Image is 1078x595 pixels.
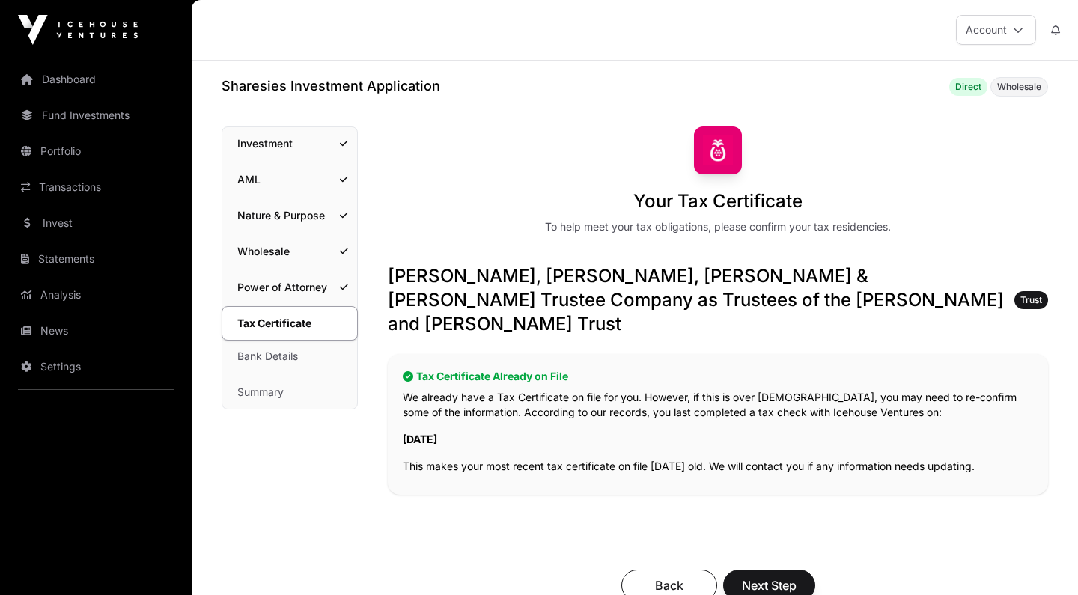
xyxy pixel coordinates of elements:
a: Statements [12,242,180,275]
a: Tax Certificate [222,306,358,341]
a: Bank Details [222,340,357,373]
p: This makes your most recent tax certificate on file [DATE] old. We will contact you if any inform... [403,459,1033,474]
p: We already have a Tax Certificate on file for you. However, if this is over [DEMOGRAPHIC_DATA], y... [403,390,1033,420]
h3: [PERSON_NAME], [PERSON_NAME], [PERSON_NAME] & [PERSON_NAME] Trustee Company as Trustees of the [P... [388,264,1048,336]
button: Account [956,15,1036,45]
a: Wholesale [222,235,357,268]
a: Settings [12,350,180,383]
a: Portfolio [12,135,180,168]
span: Wholesale [997,81,1041,93]
img: Icehouse Ventures Logo [18,15,138,45]
a: AML [222,163,357,196]
span: Back [640,576,698,594]
span: Direct [955,81,981,93]
a: Invest [12,207,180,239]
span: Next Step [742,576,797,594]
a: Power of Attorney [222,271,357,304]
a: Investment [222,127,357,160]
h1: Sharesies Investment Application [222,76,440,97]
a: Summary [222,376,357,409]
iframe: Chat Widget [1003,523,1078,595]
img: Sharesies [694,126,742,174]
a: Dashboard [12,63,180,96]
h1: Your Tax Certificate [633,189,803,213]
a: Analysis [12,278,180,311]
a: Fund Investments [12,99,180,132]
a: News [12,314,180,347]
p: [DATE] [403,432,1033,447]
div: To help meet your tax obligations, please confirm your tax residencies. [545,219,891,234]
a: Nature & Purpose [222,199,357,232]
a: Transactions [12,171,180,204]
h2: Tax Certificate Already on File [403,369,1033,384]
span: Trust [1020,294,1042,306]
